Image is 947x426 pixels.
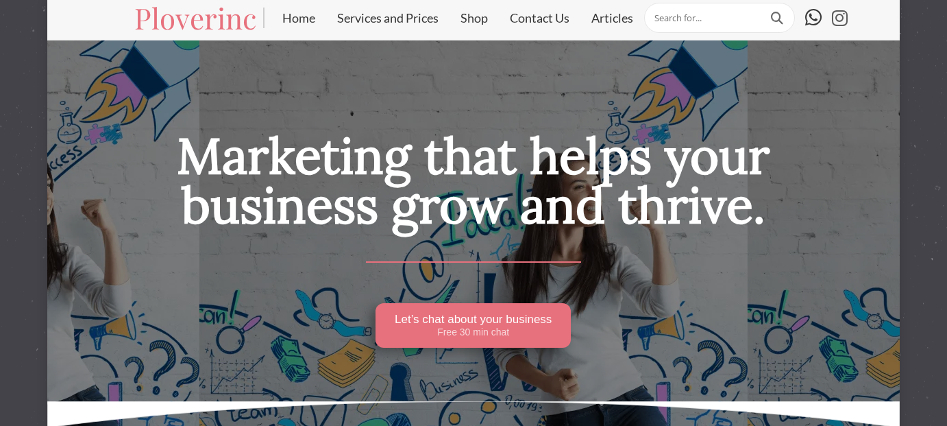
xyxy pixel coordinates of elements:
[177,124,770,237] span: Marketing that helps your business grow and thrive.
[395,313,552,327] span: Let’s chat about your business
[450,1,499,35] a: Shop
[395,327,552,338] span: Free 30 min chat
[644,3,795,33] input: Search for...
[271,1,326,35] a: Home
[376,303,571,348] a: Let’s chat about your business Free 30 min chat
[580,1,644,35] a: Articles
[134,3,256,32] a: Ploverinc
[326,1,450,35] a: Services and Prices
[499,1,580,35] a: Contact Us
